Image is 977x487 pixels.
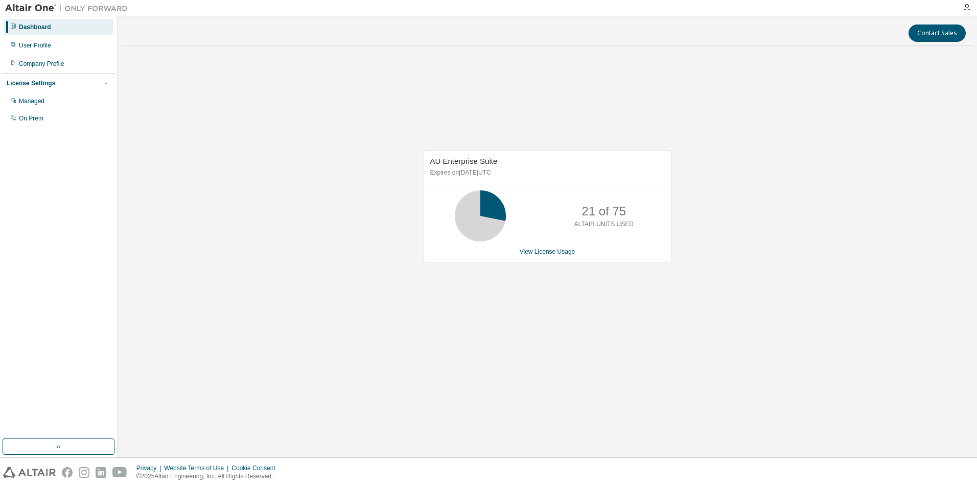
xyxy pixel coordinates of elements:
[19,60,64,68] div: Company Profile
[164,464,231,472] div: Website Terms of Use
[19,97,44,105] div: Managed
[3,467,56,478] img: altair_logo.svg
[136,464,164,472] div: Privacy
[909,25,966,42] button: Contact Sales
[96,467,106,478] img: linkedin.svg
[581,203,626,220] p: 21 of 75
[430,168,662,177] p: Expires on [DATE] UTC
[62,467,73,478] img: facebook.svg
[136,472,282,481] p: © 2025 Altair Engineering, Inc. All Rights Reserved.
[19,114,43,123] div: On Prem
[430,157,498,165] span: AU Enterprise Suite
[19,41,51,50] div: User Profile
[19,23,51,31] div: Dashboard
[112,467,127,478] img: youtube.svg
[520,248,575,255] a: View License Usage
[7,79,55,87] div: License Settings
[574,220,634,229] p: ALTAIR UNITS USED
[5,3,133,13] img: Altair One
[79,467,89,478] img: instagram.svg
[231,464,281,472] div: Cookie Consent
